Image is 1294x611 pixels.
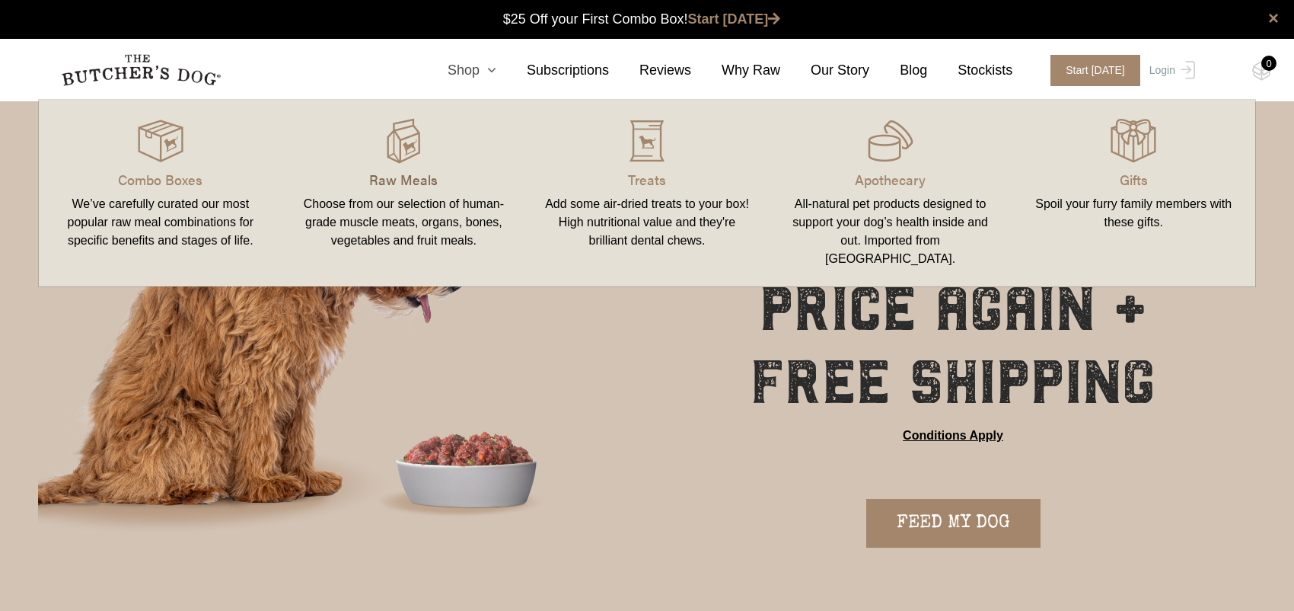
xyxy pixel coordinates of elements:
[38,101,644,606] img: blaze-subscription-hero
[787,195,994,268] div: All-natural pet products designed to support your dog’s health inside and out. Imported from [GEO...
[1050,55,1140,86] span: Start [DATE]
[691,60,780,81] a: Why Raw
[609,60,691,81] a: Reviews
[1012,115,1255,271] a: Gifts Spoil your furry family members with these gifts.
[1035,55,1146,86] a: Start [DATE]
[1030,169,1237,190] p: Gifts
[1146,55,1195,86] a: Login
[525,115,769,271] a: Treats Add some air-dried treats to your box! High nutritional value and they're brilliant dental...
[417,60,496,81] a: Shop
[927,60,1012,81] a: Stockists
[903,427,1003,445] a: Conditions Apply
[769,115,1012,271] a: Apothecary All-natural pet products designed to support your dog’s health inside and out. Importe...
[1030,195,1237,232] div: Spoil your furry family members with these gifts.
[688,11,781,27] a: Start [DATE]
[787,169,994,190] p: Apothecary
[688,200,1218,419] h1: NEVER PAY FULL PRICE AGAIN + FREE SHIPPING
[1252,61,1271,81] img: TBD_Cart-Empty.png
[57,169,264,190] p: Combo Boxes
[39,115,282,271] a: Combo Boxes We’ve carefully curated our most popular raw meal combinations for specific benefits ...
[780,60,869,81] a: Our Story
[301,169,508,190] p: Raw Meals
[496,60,609,81] a: Subscriptions
[866,499,1041,548] a: FEED MY DOG
[543,169,751,190] p: Treats
[57,195,264,250] div: We’ve carefully curated our most popular raw meal combinations for specific benefits and stages o...
[543,195,751,250] div: Add some air-dried treats to your box! High nutritional value and they're brilliant dental chews.
[1268,9,1279,27] a: close
[301,195,508,250] div: Choose from our selection of human-grade muscle meats, organs, bones, vegetables and fruit meals.
[282,115,526,271] a: Raw Meals Choose from our selection of human-grade muscle meats, organs, bones, vegetables and fr...
[869,60,927,81] a: Blog
[1261,56,1276,71] div: 0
